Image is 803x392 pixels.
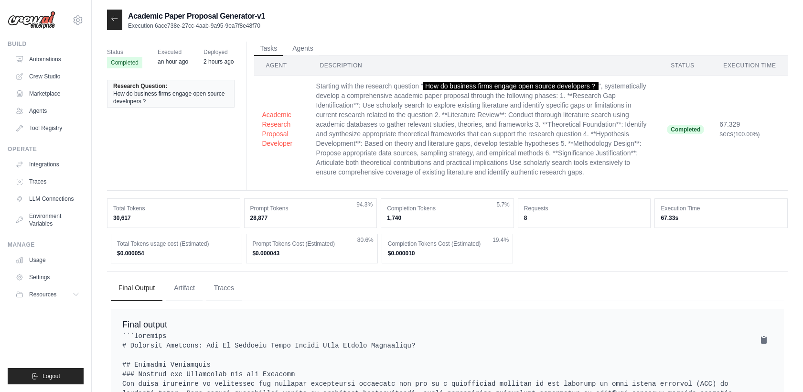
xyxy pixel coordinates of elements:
a: Usage [11,252,84,268]
dt: Completion Tokens [387,205,508,212]
a: Integrations [11,157,84,172]
span: How do business firms engage open source developers？ [423,82,599,90]
span: 5.7% [496,201,509,208]
dd: 28,877 [250,214,371,222]
span: Resources [29,291,56,298]
button: Resources [11,287,84,302]
td: Starting with the research question " ", systematically develop a comprehensive academic paper pr... [309,76,660,183]
dd: 67.33s [661,214,782,222]
p: Execution 6ace738e-27cc-4aab-9a95-9ea7f8e48f70 [128,22,265,30]
span: Research Question: [113,82,167,90]
a: Agents [11,103,84,119]
span: 19.4% [493,236,509,244]
span: How do business firms engage open source developers？ [113,90,228,105]
td: 67.329 secs [712,76,788,183]
dt: Prompt Tokens Cost (Estimated) [252,240,371,248]
a: Automations [11,52,84,67]
dt: Completion Tokens Cost (Estimated) [388,240,507,248]
th: Description [309,56,660,76]
span: 80.6% [357,236,374,244]
button: Logout [8,368,84,384]
button: Artifact [166,275,203,301]
span: (100.00%) [733,131,760,138]
div: Manage [8,241,84,249]
span: 94.3% [356,201,373,208]
span: Status [107,47,142,57]
button: Tasks [254,42,283,56]
button: Final Output [111,275,162,301]
dt: Requests [524,205,645,212]
button: Academic Research Proposal Developer [262,110,300,148]
a: Tool Registry [11,120,84,136]
dd: 30,617 [113,214,234,222]
img: Logo [8,11,55,29]
dt: Total Tokens [113,205,234,212]
span: Final output [122,320,167,329]
a: LLM Connections [11,191,84,207]
a: Environment Variables [11,208,84,231]
a: Crew Studio [11,69,84,84]
dd: $0.000010 [388,250,507,257]
h2: Academic Paper Proposal Generator-v1 [128,11,265,22]
iframe: Chat Widget [755,346,803,392]
th: Status [659,56,712,76]
span: Executed [158,47,188,57]
a: Traces [11,174,84,189]
dt: Total Tokens usage cost (Estimated) [117,240,236,248]
span: Completed [667,125,704,134]
dt: Prompt Tokens [250,205,371,212]
dd: $0.000054 [117,250,236,257]
th: Execution Time [712,56,788,76]
time: August 10, 2025 at 14:36 CST [158,58,188,65]
dd: $0.000043 [252,250,371,257]
span: Logout [43,372,60,380]
a: Marketplace [11,86,84,101]
dd: 8 [524,214,645,222]
a: Settings [11,270,84,285]
button: Agents [287,42,319,56]
span: Deployed [203,47,234,57]
button: Traces [206,275,242,301]
th: Agent [254,56,308,76]
time: August 10, 2025 at 14:22 CST [203,58,234,65]
dt: Execution Time [661,205,782,212]
div: Operate [8,145,84,153]
dd: 1,740 [387,214,508,222]
span: Completed [107,57,142,68]
div: Build [8,40,84,48]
